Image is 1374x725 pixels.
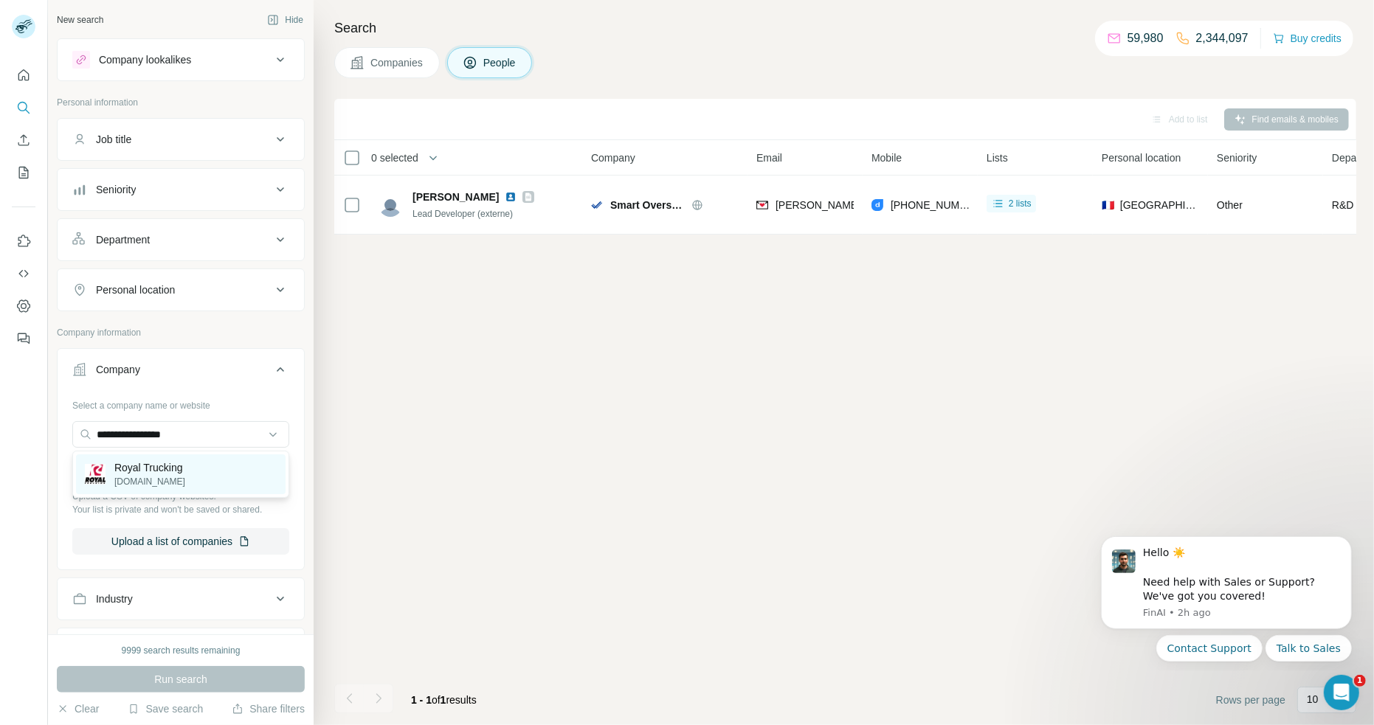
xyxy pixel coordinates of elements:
h4: Search [334,18,1356,38]
span: Smart Oversight [610,198,684,212]
button: Enrich CSV [12,127,35,153]
span: Lead Developer (externe) [412,209,513,219]
span: Personal location [1102,150,1181,165]
span: Companies [370,55,424,70]
span: R&D [1332,198,1354,212]
div: Job title [96,132,131,147]
div: Company lookalikes [99,52,191,67]
span: 2 lists [1009,197,1032,210]
p: Your list is private and won't be saved or shared. [72,503,289,516]
p: Personal information [57,96,305,109]
span: Mobile [871,150,902,165]
iframe: Intercom notifications message [1079,524,1374,670]
button: Upload a list of companies [72,528,289,555]
div: Seniority [96,182,136,197]
button: Personal location [58,272,304,308]
p: [DOMAIN_NAME] [114,475,185,488]
img: Logo of Smart Oversight [591,199,603,211]
button: Clear [57,701,99,716]
span: 1 [1354,675,1366,687]
button: HQ location [58,631,304,667]
button: Company lookalikes [58,42,304,77]
img: Avatar [379,193,402,217]
button: Feedback [12,325,35,352]
button: Job title [58,122,304,157]
button: Quick start [12,62,35,89]
div: Department [96,232,150,247]
span: 1 - 1 [411,694,432,706]
img: provider findymail logo [756,198,768,212]
div: Personal location [96,282,175,297]
button: Search [12,94,35,121]
span: [PERSON_NAME] [412,190,499,204]
span: [PHONE_NUMBER] [891,199,984,211]
button: Buy credits [1273,28,1342,49]
button: Company [58,352,304,393]
p: 2,344,097 [1196,30,1249,47]
span: 0 selected [371,150,418,165]
span: results [411,694,477,706]
div: New search [57,13,103,27]
button: Industry [58,581,304,617]
button: Department [58,222,304,257]
div: Select a company name or website [72,393,289,412]
span: 🇫🇷 [1102,198,1114,212]
span: Seniority [1217,150,1257,165]
span: Other [1217,199,1243,211]
span: [PERSON_NAME][EMAIL_ADDRESS][PERSON_NAME][DOMAIN_NAME] [776,199,1121,211]
div: Industry [96,592,133,606]
img: LinkedIn logo [505,191,517,203]
button: My lists [12,159,35,186]
span: 1 [441,694,446,706]
button: Seniority [58,172,304,207]
img: Royal Trucking [85,464,106,485]
span: Email [756,150,782,165]
button: Save search [128,701,203,716]
span: Lists [987,150,1008,165]
span: of [432,694,441,706]
p: 59,980 [1128,30,1164,47]
span: Rows per page [1216,693,1285,707]
p: Company information [57,326,305,339]
p: 10 [1307,692,1319,707]
button: Use Surfe on LinkedIn [12,228,35,254]
button: Hide [257,9,314,31]
button: Share filters [232,701,305,716]
span: People [483,55,517,70]
button: Dashboard [12,293,35,319]
div: 9999 search results remaining [122,644,241,657]
iframe: Intercom live chat [1324,675,1359,710]
span: Company [591,150,635,165]
button: Use Surfe API [12,260,35,287]
span: [GEOGRAPHIC_DATA] [1120,198,1199,212]
img: provider datagma logo [871,198,883,212]
p: Royal Trucking [114,460,185,475]
div: Company [96,362,140,377]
